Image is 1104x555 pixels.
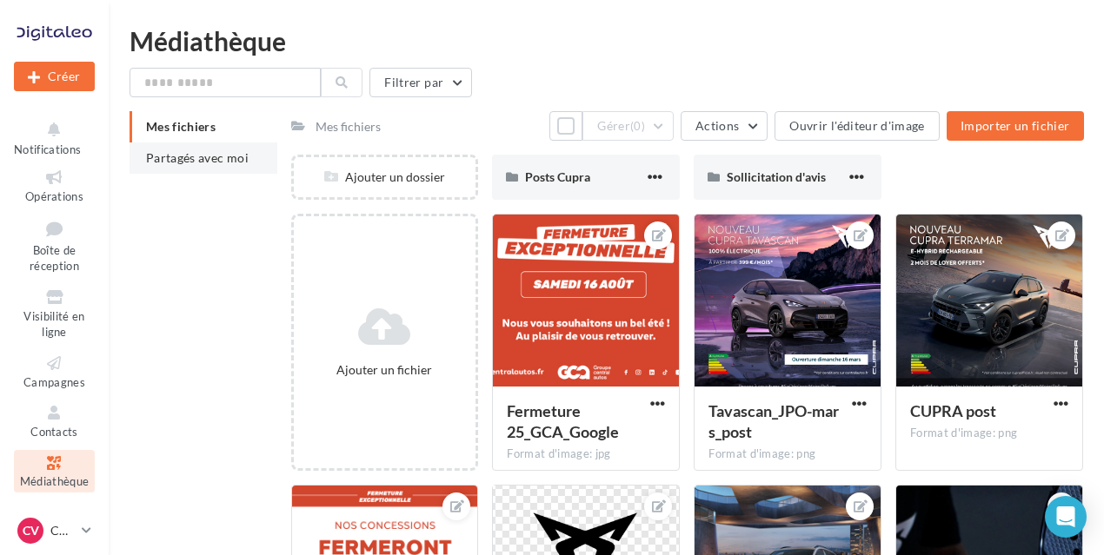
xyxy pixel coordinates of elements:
[14,214,95,277] a: Boîte de réception
[146,150,249,165] span: Partagés avec moi
[695,118,739,133] span: Actions
[708,401,839,441] span: Tavascan_JPO-mars_post
[14,350,95,393] a: Campagnes
[507,446,665,462] div: Format d'image: jpg
[1045,496,1087,538] div: Open Intercom Messenger
[507,401,619,441] span: Fermeture 25_GCA_Google
[30,243,79,274] span: Boîte de réception
[20,475,90,489] span: Médiathèque
[14,400,95,442] a: Contacts
[369,68,472,97] button: Filtrer par
[14,284,95,343] a: Visibilité en ligne
[316,118,381,135] div: Mes fichiers
[50,522,75,539] p: CUPRA Vienne
[947,111,1084,141] button: Importer un fichier
[30,425,78,439] span: Contacts
[681,111,768,141] button: Actions
[14,62,95,91] div: Nouvelle campagne
[23,309,84,340] span: Visibilité en ligne
[910,401,996,420] span: CUPRA post
[294,168,476,186] div: Ajouter un dossier
[14,450,95,492] a: Médiathèque
[525,169,590,184] span: Posts Cupra
[14,164,95,207] a: Opérations
[775,111,939,141] button: Ouvrir l'éditeur d'image
[727,169,826,184] span: Sollicitation d'avis
[146,119,216,134] span: Mes fichiers
[14,142,81,156] span: Notifications
[14,62,95,91] button: Créer
[630,119,645,133] span: (0)
[582,111,674,141] button: Gérer(0)
[961,118,1070,133] span: Importer un fichier
[130,28,1083,54] div: Médiathèque
[708,446,867,462] div: Format d'image: png
[14,514,95,547] a: CV CUPRA Vienne
[301,361,469,379] div: Ajouter un fichier
[23,522,39,539] span: CV
[14,499,95,542] a: Calendrier
[910,426,1068,441] div: Format d'image: png
[25,189,83,203] span: Opérations
[23,375,85,389] span: Campagnes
